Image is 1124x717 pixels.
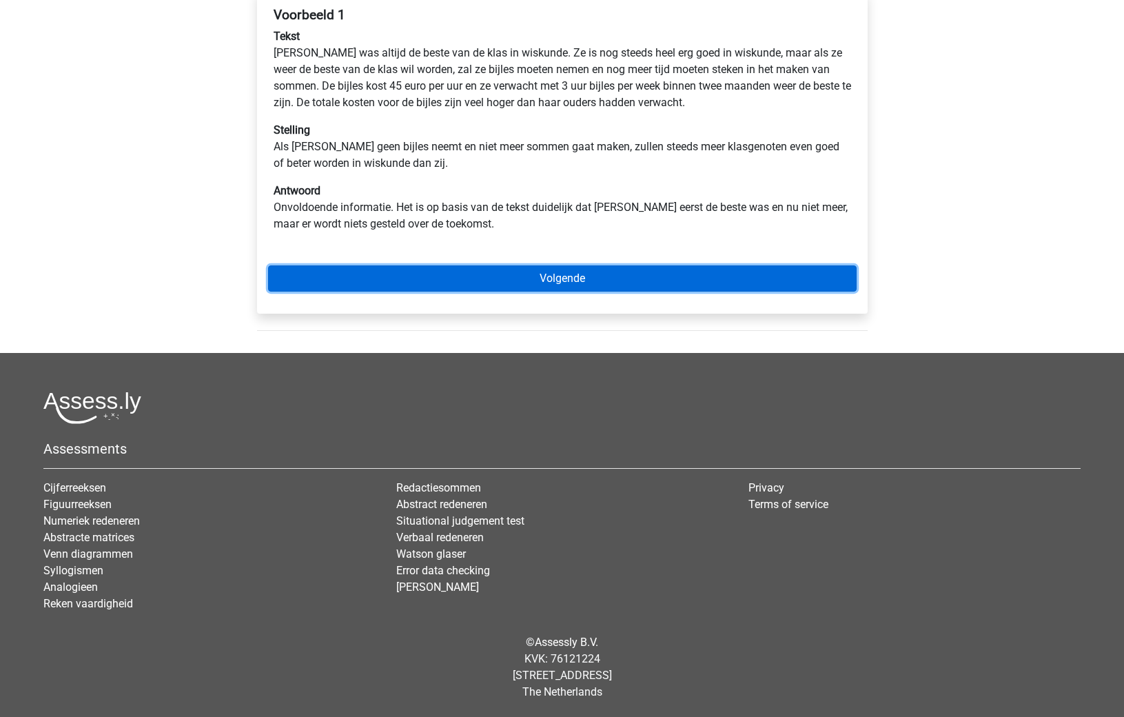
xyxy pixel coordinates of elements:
p: [PERSON_NAME] was altijd de beste van de klas in wiskunde. Ze is nog steeds heel erg goed in wisk... [274,28,851,111]
a: Terms of service [748,498,828,511]
a: Verbaal redeneren [396,531,484,544]
a: Venn diagrammen [43,547,133,561]
a: Cijferreeksen [43,481,106,494]
a: Syllogismen [43,564,103,577]
a: Situational judgement test [396,514,524,527]
a: Redactiesommen [396,481,481,494]
b: Voorbeeld 1 [274,7,345,23]
a: Watson glaser [396,547,466,561]
a: Figuurreeksen [43,498,112,511]
a: Assessly B.V. [535,636,598,649]
b: Tekst [274,30,300,43]
a: Analogieen [43,580,98,594]
div: © KVK: 76121224 [STREET_ADDRESS] The Netherlands [33,623,1091,711]
a: [PERSON_NAME] [396,580,479,594]
a: Privacy [748,481,784,494]
b: Antwoord [274,184,320,197]
h5: Assessments [43,441,1081,457]
a: Numeriek redeneren [43,514,140,527]
a: Abstracte matrices [43,531,134,544]
a: Error data checking [396,564,490,577]
a: Volgende [268,265,857,292]
p: Onvoldoende informatie. Het is op basis van de tekst duidelijk dat [PERSON_NAME] eerst de beste w... [274,183,851,232]
img: Assessly logo [43,392,141,424]
a: Reken vaardigheid [43,597,133,610]
p: Als [PERSON_NAME] geen bijles neemt en niet meer sommen gaat maken, zullen steeds meer klasgenote... [274,122,851,172]
b: Stelling [274,123,310,137]
a: Abstract redeneren [396,498,487,511]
